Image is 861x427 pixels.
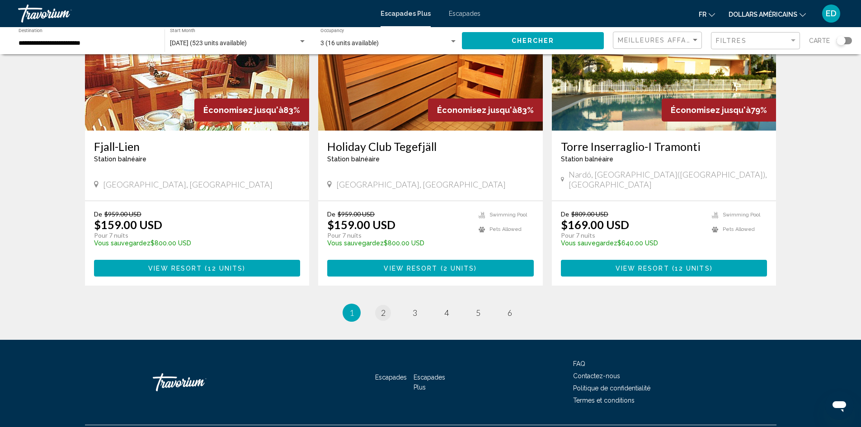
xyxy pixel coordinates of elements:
p: Pour 7 nuits [561,231,703,239]
span: ( ) [438,265,477,272]
span: De [327,210,335,218]
a: Termes et conditions [573,397,635,404]
span: 6 [508,308,512,318]
p: $640.00 USD [561,239,703,247]
span: Pets Allowed [723,226,755,232]
span: $959.00 USD [338,210,375,218]
span: $959.00 USD [104,210,141,218]
span: 3 (16 units available) [320,39,379,47]
font: ED [826,9,837,18]
span: De [94,210,102,218]
button: Menu utilisateur [819,4,843,23]
a: Escapades [449,10,480,17]
span: Station balnéaire [94,155,146,163]
span: Économisez jusqu'à [203,105,283,115]
p: $800.00 USD [94,239,292,247]
button: Changer de langue [699,8,715,21]
span: Économisez jusqu'à [671,105,751,115]
span: [GEOGRAPHIC_DATA], [GEOGRAPHIC_DATA] [336,179,506,189]
p: $800.00 USD [327,239,470,247]
a: Holiday Club Tegefjäll [327,140,534,153]
span: 3 [413,308,417,318]
span: View Resort [616,265,669,272]
a: Escapades [375,374,407,381]
span: [GEOGRAPHIC_DATA], [GEOGRAPHIC_DATA] [103,179,273,189]
p: $159.00 USD [327,218,395,231]
span: Vous sauvegardez [94,239,151,247]
a: FAQ [573,360,585,367]
p: Pour 7 nuits [94,231,292,239]
span: Économisez jusqu'à [437,105,517,115]
span: View Resort [384,265,438,272]
button: View Resort(12 units) [561,260,767,277]
a: Travorium [18,5,372,23]
span: View Resort [148,265,202,272]
a: Escapades Plus [414,374,445,391]
span: ( ) [669,265,713,272]
p: $169.00 USD [561,218,629,231]
span: Meilleures affaires [618,37,703,44]
font: dollars américains [729,11,797,18]
a: Escapades Plus [381,10,431,17]
p: Pour 7 nuits [327,231,470,239]
a: Contactez-nous [573,372,620,380]
span: Swimming Pool [489,212,527,218]
span: 1 [349,308,354,318]
span: Filtres [716,37,747,44]
button: Changer de devise [729,8,806,21]
ul: Pagination [85,304,776,322]
span: [DATE] (523 units available) [170,39,247,47]
span: Chercher [512,38,555,45]
span: 2 units [443,265,475,272]
div: 83% [194,99,309,122]
span: 4 [444,308,449,318]
span: De [561,210,569,218]
span: $809.00 USD [571,210,608,218]
span: Station balnéaire [561,155,613,163]
p: $159.00 USD [94,218,162,231]
iframe: Bouton de lancement de la fenêtre de messagerie [825,391,854,420]
div: 79% [662,99,776,122]
span: Nardó, [GEOGRAPHIC_DATA]([GEOGRAPHIC_DATA]), [GEOGRAPHIC_DATA] [569,169,767,189]
mat-select: Sort by [618,37,699,44]
a: Travorium [153,369,243,396]
span: Pets Allowed [489,226,522,232]
span: Vous sauvegardez [561,239,617,247]
div: 83% [428,99,543,122]
button: Filter [711,32,800,50]
span: 5 [476,308,480,318]
span: Station balnéaire [327,155,380,163]
button: View Resort(12 units) [94,260,301,277]
span: 2 [381,308,386,318]
span: 12 units [675,265,710,272]
button: Chercher [462,32,604,49]
a: Fjall-Lien [94,140,301,153]
span: Vous sauvegardez [327,239,384,247]
span: Swimming Pool [723,212,760,218]
span: Carte [809,34,830,47]
a: Politique de confidentialité [573,385,650,392]
span: ( ) [202,265,245,272]
font: fr [699,11,706,18]
button: View Resort(2 units) [327,260,534,277]
a: Torre Inserraglio-I Tramonti [561,140,767,153]
span: 12 units [208,265,243,272]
